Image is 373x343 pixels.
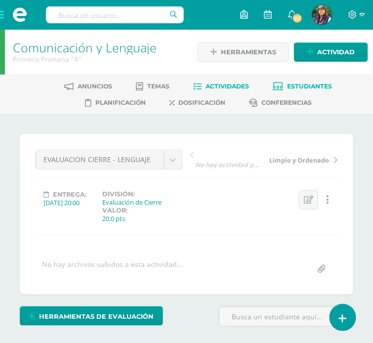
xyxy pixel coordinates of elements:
span: Conferencias [261,99,312,106]
div: No hay archivos subidos a esta actividad... [42,259,183,279]
input: Busca un usuario... [46,6,184,23]
div: Primero Primaria 'A' [13,54,185,64]
a: Anuncios [65,79,113,94]
a: Herramientas de evaluación [20,306,163,326]
span: Limpio y Ordenado [269,156,329,165]
input: Busca un estudiante aquí... [219,307,353,326]
div: Evaluación de Cierre [102,198,162,207]
a: Limpio y Ordenado [264,155,337,165]
a: Planificación [85,95,146,111]
a: Conferencias [249,95,312,111]
span: Estudiantes [288,83,332,90]
a: Estudiantes [273,79,332,94]
span: Entrega: [53,191,86,198]
div: 20.0 pts [102,214,127,223]
span: Herramientas [221,43,276,61]
a: Temas [136,79,170,94]
a: Actividades [194,79,249,94]
span: Dosificación [178,99,225,106]
a: EVALUACION CIERRE - LENGUAJE [36,150,182,169]
a: Comunicación y Lenguaje [13,39,157,56]
label: División: [102,190,162,198]
span: Herramientas de evaluación [40,307,154,326]
span: 151 [292,13,303,24]
span: Actividades [206,83,249,90]
a: Actividad [294,43,368,62]
span: EVALUACION CIERRE - LENGUAJE [43,150,156,169]
a: Herramientas [198,43,289,62]
img: d02f7b5d7dd3d7b9e4d2ee7bbdbba8a0.png [312,5,332,25]
span: No hay actividad previa [196,160,262,169]
label: Valor: [102,207,127,214]
h1: Comunicación y Lenguaje [13,41,185,54]
a: Dosificación [169,95,225,111]
div: [DATE] 20:00 [43,198,86,207]
span: Actividad [317,43,355,61]
span: Anuncios [78,83,113,90]
span: Planificación [95,99,146,106]
span: Temas [148,83,170,90]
